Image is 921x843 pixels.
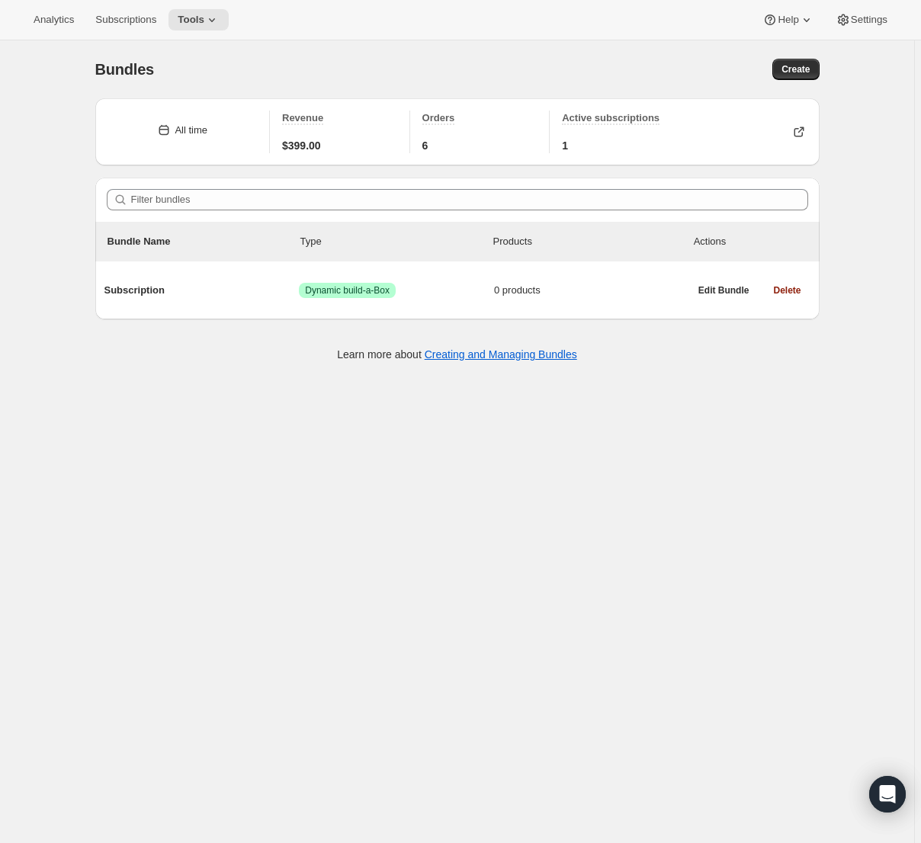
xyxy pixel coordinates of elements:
[86,9,165,30] button: Subscriptions
[305,284,390,296] span: Dynamic build-a-Box
[104,283,300,298] span: Subscription
[772,59,819,80] button: Create
[422,112,455,123] span: Orders
[95,61,155,78] span: Bundles
[826,9,897,30] button: Settings
[95,14,156,26] span: Subscriptions
[562,138,568,153] span: 1
[178,14,204,26] span: Tools
[764,280,810,301] button: Delete
[773,284,801,296] span: Delete
[698,284,749,296] span: Edit Bundle
[869,776,906,813] div: Open Intercom Messenger
[108,234,300,249] p: Bundle Name
[24,9,83,30] button: Analytics
[778,14,798,26] span: Help
[753,9,823,30] button: Help
[562,112,659,123] span: Active subscriptions
[300,234,493,249] div: Type
[425,348,577,361] a: Creating and Managing Bundles
[168,9,229,30] button: Tools
[34,14,74,26] span: Analytics
[694,234,807,249] div: Actions
[175,123,207,138] div: All time
[131,189,808,210] input: Filter bundles
[851,14,887,26] span: Settings
[781,63,810,75] span: Create
[422,138,428,153] span: 6
[689,280,759,301] button: Edit Bundle
[282,138,321,153] span: $399.00
[494,283,689,298] span: 0 products
[337,347,576,362] p: Learn more about
[282,112,323,123] span: Revenue
[493,234,686,249] div: Products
